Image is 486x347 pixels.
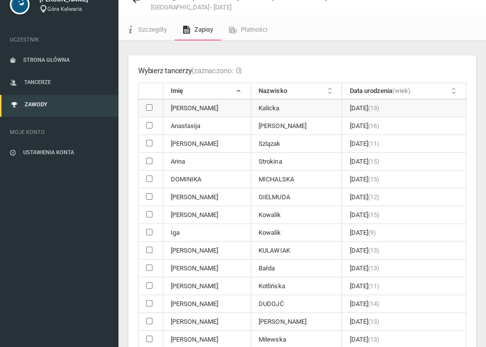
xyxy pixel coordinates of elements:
span: (zaznaczono: 0) [191,66,242,75]
td: Kowalik [251,206,342,224]
td: [DATE] [342,206,466,224]
span: Ustawienia konta [23,149,74,156]
td: [PERSON_NAME] [163,206,251,224]
a: Zapisy [175,19,221,41]
td: [PERSON_NAME] [163,277,251,295]
td: MICHALSKA [251,171,342,188]
td: [DATE] [342,260,466,277]
td: [DATE] [342,171,466,188]
span: (13) [368,318,379,325]
td: Strokina [251,153,342,171]
td: [PERSON_NAME] [163,188,251,206]
span: (wiek) [392,87,410,94]
td: [DATE] [342,135,466,153]
span: (11) [368,282,379,290]
div: Wybierz tancerzy [138,65,242,78]
span: Płatności [241,26,267,33]
td: [DATE] [342,277,466,295]
th: Data urodzenia [342,83,466,99]
span: Tancerze [24,79,51,86]
span: (11) [368,140,379,147]
span: (12) [368,193,379,201]
a: Płatności [221,19,275,41]
span: (13) [368,247,379,254]
td: Anastasija [163,117,251,135]
a: Szczegóły [118,19,175,41]
th: Nazwisko [251,83,342,99]
span: Strona główna [23,57,70,63]
td: Bałda [251,260,342,277]
td: [PERSON_NAME] [163,295,251,313]
td: Kotlińska [251,277,342,295]
span: Szczegóły [138,26,167,33]
td: [DATE] [342,153,466,171]
td: [DATE] [342,313,466,331]
td: [DATE] [342,295,466,313]
span: (13) [368,264,379,272]
td: [DATE] [342,224,466,242]
td: [DATE] [342,117,466,135]
td: GIELMUDA [251,188,342,206]
span: (16) [368,122,379,130]
span: Moje konto [10,128,109,137]
span: Zapisy [194,26,213,33]
span: (13) [368,104,379,112]
td: [PERSON_NAME] [251,117,342,135]
td: Kalicka [251,99,342,117]
th: Imię [163,83,251,99]
span: (15) [368,175,379,183]
td: [PERSON_NAME] [163,242,251,260]
td: Szlązak [251,135,342,153]
td: [PERSON_NAME] [163,135,251,153]
td: DOMINIKA [163,171,251,188]
td: [PERSON_NAME] [163,260,251,277]
td: [DATE] [342,242,466,260]
span: (9) [368,229,375,236]
td: [PERSON_NAME] [251,313,342,331]
span: (15) [368,158,379,165]
td: Kowalik [251,224,342,242]
td: [PERSON_NAME] [163,99,251,117]
td: DUDOJĆ [251,295,342,313]
td: KULAWIAK [251,242,342,260]
span: Zawody [25,101,47,108]
td: Arina [163,153,251,171]
div: Góra Kalwaria [39,5,109,14]
td: [DATE] [342,188,466,206]
td: [DATE] [342,99,466,117]
span: (15) [368,211,379,218]
small: [GEOGRAPHIC_DATA] - [DATE] [151,4,347,10]
span: Uczestnik [10,35,109,45]
td: [PERSON_NAME] [163,313,251,331]
td: Iga [163,224,251,242]
span: (14) [368,300,379,307]
span: (13) [368,336,379,343]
